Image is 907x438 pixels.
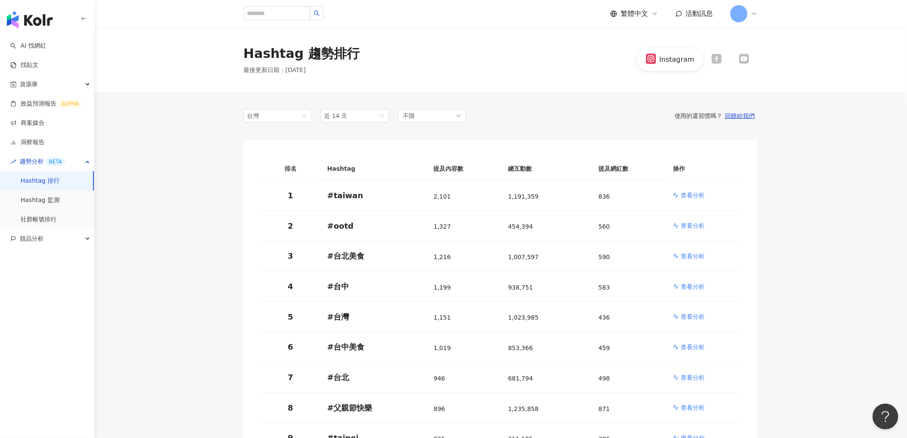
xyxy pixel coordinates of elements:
[20,75,38,94] span: 資源庫
[327,372,420,383] p: # 台北
[681,191,705,199] p: 查看分析
[681,312,705,321] p: 查看分析
[599,375,610,382] span: 498
[673,221,734,230] a: 查看分析
[681,403,705,412] p: 查看分析
[327,251,420,261] p: # 台北美食
[673,312,734,321] a: 查看分析
[45,157,65,166] div: BETA
[723,112,758,120] button: 回饋給我們
[261,157,321,181] th: 排名
[327,311,420,322] p: # 台灣
[592,157,666,181] th: 提及網紅數
[508,223,533,230] span: 454,394
[327,221,420,231] p: # ootd
[403,111,415,121] span: 不限
[267,341,314,352] p: 6
[267,221,314,231] p: 2
[434,193,451,200] span: 2,101
[267,372,314,383] p: 7
[666,157,741,181] th: 操作
[466,112,758,120] div: 使用的還習慣嗎？
[434,314,451,321] span: 1,151
[7,11,53,28] img: logo
[673,282,734,291] a: 查看分析
[324,112,348,119] span: 近 14 天
[10,138,45,147] a: 洞察報告
[10,61,39,69] a: 找貼文
[434,375,445,382] span: 946
[21,215,57,224] a: 社群帳號排行
[267,311,314,322] p: 5
[599,314,610,321] span: 436
[502,157,592,181] th: 總互動數
[434,405,445,412] span: 896
[660,55,694,64] div: Instagram
[267,251,314,261] p: 3
[327,190,420,201] p: # taiwan
[21,177,60,185] a: Hashtag 排行
[10,42,46,50] a: searchAI 找網紅
[20,229,44,248] span: 競品分析
[599,284,610,291] span: 583
[681,252,705,260] p: 查看分析
[508,314,539,321] span: 1,023,985
[327,281,420,292] p: # 台中
[681,221,705,230] p: 查看分析
[434,254,451,260] span: 1,216
[243,66,360,75] p: 最後更新日期 ： [DATE]
[508,375,533,382] span: 681,794
[673,191,734,199] a: 查看分析
[508,405,539,412] span: 1,235,858
[20,152,65,171] span: 趨勢分析
[681,343,705,351] p: 查看分析
[508,254,539,260] span: 1,007,597
[599,223,610,230] span: 560
[673,252,734,260] a: 查看分析
[873,404,898,429] iframe: Help Scout Beacon - Open
[599,405,610,412] span: 871
[427,157,502,181] th: 提及內容數
[681,373,705,382] p: 查看分析
[10,119,45,127] a: 商案媒合
[10,159,16,165] span: rise
[267,281,314,292] p: 4
[681,282,705,291] p: 查看分析
[599,344,610,351] span: 459
[673,343,734,351] a: 查看分析
[686,9,713,18] span: 活動訊息
[673,373,734,382] a: 查看分析
[21,196,60,205] a: Hashtag 監測
[508,284,533,291] span: 938,751
[434,284,451,291] span: 1,199
[267,190,314,201] p: 1
[314,10,320,16] span: search
[508,344,533,351] span: 853,366
[673,403,734,412] a: 查看分析
[327,402,420,413] p: # 父親節快樂
[247,109,275,122] div: 台灣
[599,254,610,260] span: 590
[243,45,360,63] div: Hashtag 趨勢排行
[327,341,420,352] p: # 台中美食
[321,157,427,181] th: Hashtag
[621,9,648,18] span: 繁體中文
[267,402,314,413] p: 8
[10,100,82,108] a: 效益預測報告ALPHA
[434,344,451,351] span: 1,019
[508,193,539,200] span: 1,191,359
[599,193,610,200] span: 836
[456,113,461,118] span: down
[434,223,451,230] span: 1,327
